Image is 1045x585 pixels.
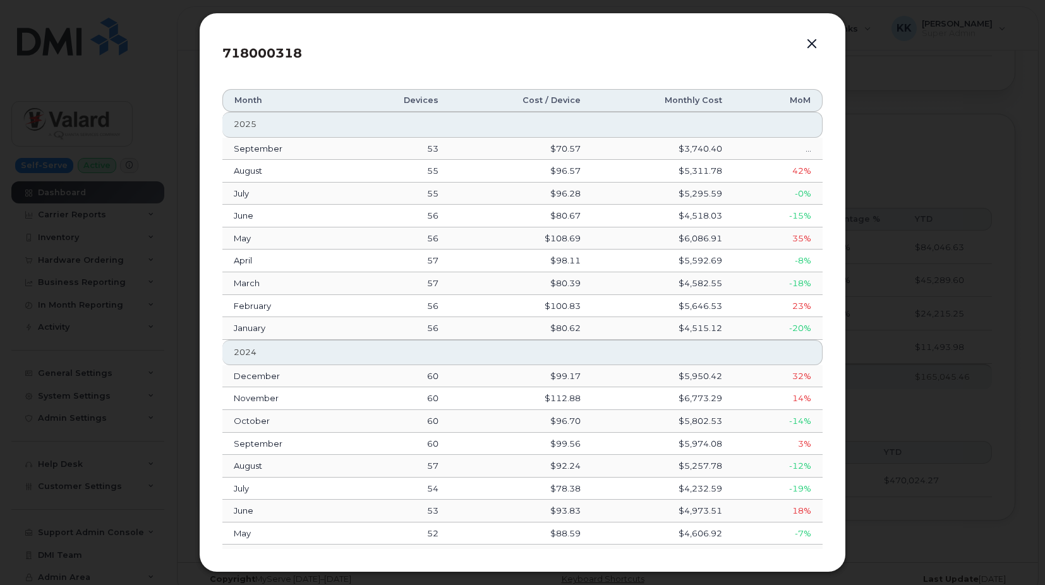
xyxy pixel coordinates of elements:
[348,205,449,227] td: 56
[745,370,811,382] div: 32%
[450,365,593,388] td: $99.17
[450,295,593,318] td: $100.83
[222,205,348,227] td: June
[450,250,593,272] td: $98.11
[450,227,593,250] td: $108.69
[450,205,593,227] td: $80.67
[222,227,348,250] td: May
[222,272,348,295] td: March
[450,387,593,410] td: $112.88
[592,387,734,410] td: $6,773.29
[348,295,449,318] td: 56
[348,250,449,272] td: 57
[745,232,811,244] div: 35%
[222,387,348,410] td: November
[745,255,811,267] div: -8%
[222,340,823,365] th: 2024
[745,322,811,334] div: -20%
[222,365,348,388] td: December
[348,227,449,250] td: 56
[222,250,348,272] td: April
[745,210,811,222] div: -15%
[450,272,593,295] td: $80.39
[745,300,811,312] div: 23%
[592,317,734,340] td: $4,515.12
[348,317,449,340] td: 56
[348,272,449,295] td: 57
[348,387,449,410] td: 60
[592,205,734,227] td: $4,518.03
[348,365,449,388] td: 60
[222,295,348,318] td: February
[592,272,734,295] td: $4,582.55
[450,317,593,340] td: $80.62
[592,227,734,250] td: $6,086.91
[745,277,811,289] div: -18%
[592,250,734,272] td: $5,592.69
[222,317,348,340] td: January
[592,365,734,388] td: $5,950.42
[592,295,734,318] td: $5,646.53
